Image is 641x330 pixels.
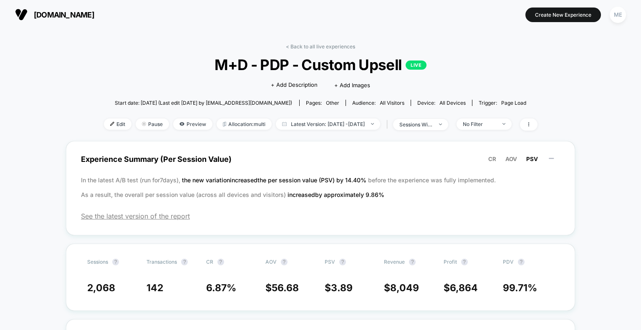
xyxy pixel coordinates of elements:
span: Latest Version: [DATE] - [DATE] [276,118,380,130]
span: Revenue [384,259,405,265]
img: end [439,123,442,125]
span: $ [444,282,478,294]
img: end [502,123,505,125]
button: PSV [524,155,540,163]
button: Create New Experience [525,8,601,22]
span: All Visitors [380,100,404,106]
button: ? [112,259,119,265]
p: LIVE [406,60,426,70]
button: ME [607,6,628,23]
button: ? [461,259,468,265]
img: rebalance [223,122,226,126]
span: 56.68 [272,282,299,294]
span: Sessions [87,259,108,265]
img: Visually logo [15,8,28,21]
div: Pages: [306,100,339,106]
span: Page Load [501,100,526,106]
div: ME [610,7,626,23]
div: No Filter [463,121,496,127]
button: ? [339,259,346,265]
img: end [142,122,146,126]
span: the new variation increased the per session value (PSV) by 14.40 % [182,176,368,184]
span: Profit [444,259,457,265]
span: Device: [411,100,472,106]
button: CR [486,155,499,163]
span: Allocation: multi [217,118,272,130]
span: 6,864 [450,282,478,294]
span: | [384,118,393,131]
span: $ [384,282,419,294]
img: edit [110,122,114,126]
span: $ [265,282,299,294]
span: Preview [173,118,212,130]
span: Edit [104,118,131,130]
span: 2,068 [87,282,115,294]
span: M+D - PDP - Custom Upsell [125,56,515,73]
span: Pause [136,118,169,130]
span: AOV [265,259,277,265]
span: PSV [526,156,538,162]
span: 8,049 [390,282,419,294]
span: increased by approximately 9.86 % [288,191,384,198]
span: 6.87 % [206,282,236,294]
span: 3.89 [331,282,353,294]
span: Start date: [DATE] (Last edit [DATE] by [EMAIL_ADDRESS][DOMAIN_NAME]) [115,100,292,106]
span: Transactions [146,259,177,265]
span: See the latest version of the report [81,212,560,220]
img: calendar [282,122,287,126]
button: ? [409,259,416,265]
span: CR [206,259,213,265]
span: [DOMAIN_NAME] [34,10,94,19]
span: + Add Description [271,81,318,89]
span: all devices [439,100,466,106]
a: < Back to all live experiences [286,43,355,50]
span: AOV [505,156,517,162]
button: ? [518,259,525,265]
span: PDV [503,259,514,265]
button: ? [217,259,224,265]
span: $ [325,282,353,294]
button: [DOMAIN_NAME] [13,8,97,21]
button: AOV [503,155,520,163]
p: In the latest A/B test (run for 7 days), before the experience was fully implemented. As a result... [81,173,560,202]
span: 142 [146,282,163,294]
button: ? [181,259,188,265]
span: PSV [325,259,335,265]
span: + Add Images [334,82,370,88]
span: Experience Summary (Per Session Value) [81,150,560,169]
div: Trigger: [479,100,526,106]
span: CR [488,156,496,162]
div: Audience: [352,100,404,106]
div: sessions with impression [399,121,433,128]
span: other [326,100,339,106]
img: end [371,123,374,125]
span: 99.71 % [503,282,537,294]
button: ? [281,259,288,265]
